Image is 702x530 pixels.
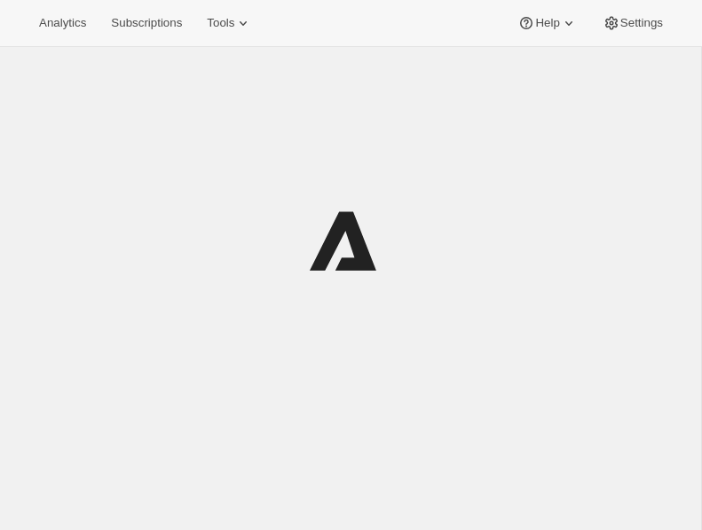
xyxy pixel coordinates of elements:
span: Analytics [39,16,86,30]
span: Help [535,16,559,30]
span: Tools [207,16,234,30]
button: Analytics [28,11,97,36]
button: Help [507,11,588,36]
span: Settings [620,16,663,30]
button: Settings [592,11,674,36]
button: Tools [196,11,263,36]
span: Subscriptions [111,16,182,30]
button: Subscriptions [100,11,193,36]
